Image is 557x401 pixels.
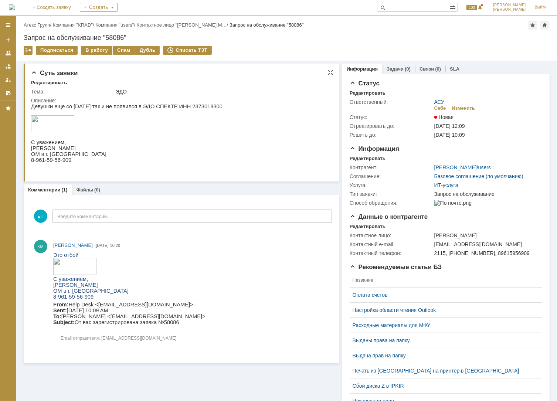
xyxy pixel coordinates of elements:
[95,22,134,28] a: Компания "users"
[405,66,411,72] div: (0)
[350,80,380,87] span: Статус
[350,123,433,129] div: Отреагировать до:
[24,46,33,55] div: Работа с массовостью
[434,114,454,120] span: Новая
[350,182,433,188] div: Услуга:
[53,22,93,28] a: Компания "KRAD"
[7,84,123,89] span: Email отправителя: [EMAIL_ADDRESS][DOMAIN_NAME]
[80,3,118,12] div: Создать
[434,191,539,197] div: Запрос на обслуживание
[350,250,433,256] div: Контактный телефон:
[435,66,441,72] div: (0)
[350,145,399,152] span: Информация
[2,87,14,99] a: Мои согласования
[28,187,61,193] a: Комментарии
[96,243,109,248] span: [DATE]
[116,89,329,95] div: ЭДО
[350,164,433,170] div: Контрагент:
[76,187,93,193] a: Файлы
[353,307,533,313] a: Настройка области чтения Outlook
[353,368,533,374] a: Печать из [GEOGRAPHIC_DATA] на принтер в [GEOGRAPHIC_DATA]
[350,90,386,96] div: Редактировать
[94,187,100,193] div: (0)
[350,264,442,271] span: Рекомендуемые статьи БЗ
[327,69,333,75] div: На всю страницу
[350,213,428,220] span: Данные о контрагенте
[9,4,15,10] a: Перейти на домашнюю страницу
[528,21,537,30] div: Добавить в избранное
[24,22,53,28] div: /
[350,99,433,105] div: Ответственный:
[353,292,533,298] a: Оплата счетов
[350,191,433,197] div: Тип заявки:
[434,200,472,206] img: По почте.png
[350,224,386,230] div: Редактировать
[450,3,457,10] span: Расширенный поиск
[2,61,14,72] a: Заявки в моей ответственности
[9,4,15,10] img: logo
[434,173,523,179] a: Базовое соглашение (по умолчанию)
[434,182,458,188] a: ИТ-услуга
[137,22,230,28] div: /
[466,5,477,10] span: 100
[2,34,14,46] a: Создать заявку
[478,164,491,170] a: users
[353,337,533,343] a: Выданы права на папку
[31,69,78,77] span: Суть заявки
[230,22,304,28] div: Запрос на обслуживание "58086"
[452,105,475,111] div: Изменить
[34,210,47,223] span: ЕП
[350,232,433,238] div: Контактное лицо:
[434,241,539,247] div: [EMAIL_ADDRESS][DOMAIN_NAME]
[2,74,14,86] a: Мои заявки
[353,322,533,328] a: Расходные материалы для МФУ
[450,66,459,72] a: SLA
[420,66,434,72] a: Связи
[53,242,93,248] span: [PERSON_NAME]
[24,22,50,28] a: Атекс Групп
[434,164,491,170] div: /
[350,156,386,162] div: Редактировать
[434,164,477,170] a: [PERSON_NAME]
[31,98,330,103] div: Описание:
[434,105,446,111] div: Себе
[540,21,549,30] div: Сделать домашней страницей
[95,22,136,28] div: /
[387,66,404,72] a: Задачи
[350,132,433,138] div: Решить до:
[137,22,227,28] a: Контактное лицо "[PERSON_NAME] М…
[350,114,433,120] div: Статус:
[493,7,526,12] span: [PERSON_NAME]
[350,241,433,247] div: Контактный e-mail:
[24,34,550,41] div: Запрос на обслуживание "58086"
[434,250,539,256] div: 2115, [PHONE_NUMBER], 89615956909
[31,80,67,86] div: Редактировать
[434,132,465,138] span: [DATE] 10:09
[347,66,378,72] a: Информация
[53,22,96,28] div: /
[350,200,433,206] div: Способ обращения:
[434,99,445,105] a: АСУ
[350,173,433,179] div: Соглашение:
[62,187,68,193] div: (1)
[353,383,533,389] a: Сбой диска Z в IPKIR
[31,89,114,95] div: Тема:
[434,123,465,129] span: [DATE] 12:09
[493,3,526,7] span: [PERSON_NAME]
[350,273,536,288] th: Название
[2,47,14,59] a: Заявки на командах
[353,353,533,358] a: Выдача прав на папку
[434,232,539,238] div: [PERSON_NAME]
[110,243,120,248] span: 10:20
[53,242,93,249] a: [PERSON_NAME]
